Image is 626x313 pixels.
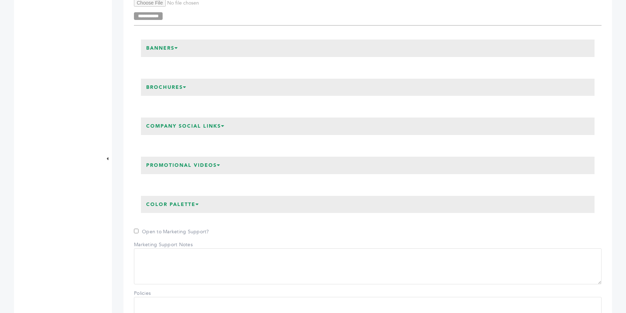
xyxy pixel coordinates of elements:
[141,196,205,213] h3: Color Palette
[134,241,193,248] label: Marketing Support Notes
[134,229,138,233] input: Open to Marketing Support?
[141,40,184,57] h3: Banners
[141,157,226,174] h3: Promotional Videos
[134,290,183,297] label: Policies
[141,79,192,96] h3: Brochures
[141,118,230,135] h3: Company Social Links
[134,228,209,235] label: Open to Marketing Support?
